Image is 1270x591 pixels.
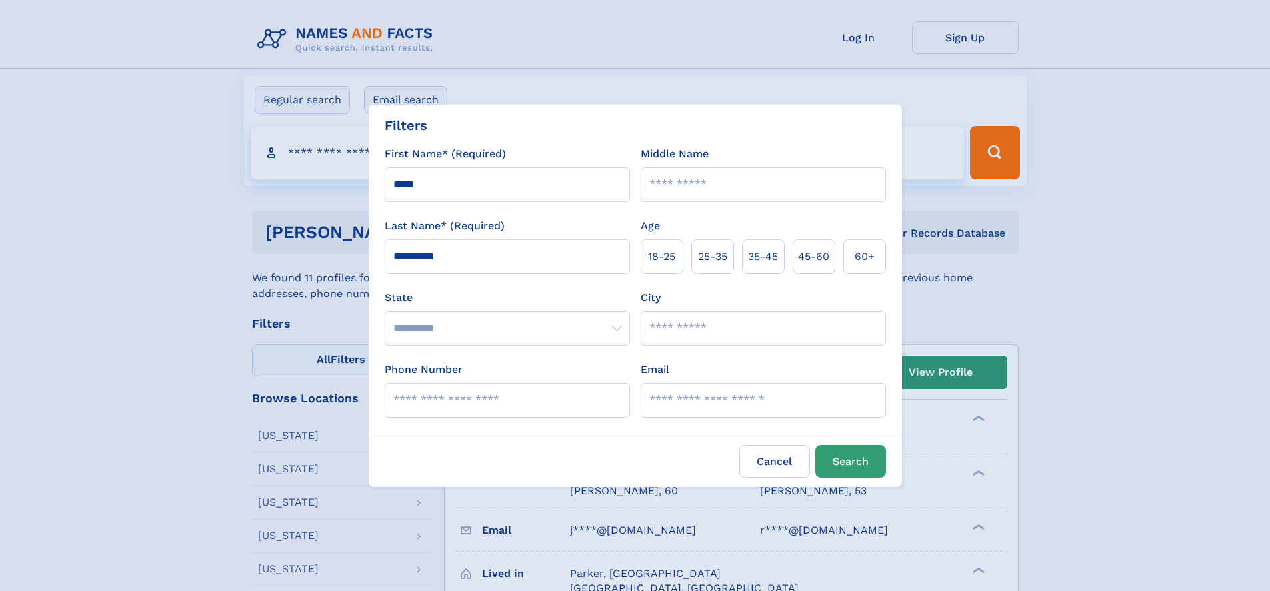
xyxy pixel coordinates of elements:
label: Middle Name [641,146,709,162]
span: 60+ [855,249,875,265]
label: First Name* (Required) [385,146,506,162]
span: 25‑35 [698,249,727,265]
span: 45‑60 [798,249,829,265]
div: Filters [385,115,427,135]
label: Last Name* (Required) [385,218,505,234]
label: City [641,290,661,306]
label: State [385,290,630,306]
button: Search [815,445,886,478]
label: Age [641,218,660,234]
label: Cancel [739,445,810,478]
label: Email [641,362,669,378]
span: 18‑25 [648,249,675,265]
span: 35‑45 [748,249,778,265]
label: Phone Number [385,362,463,378]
